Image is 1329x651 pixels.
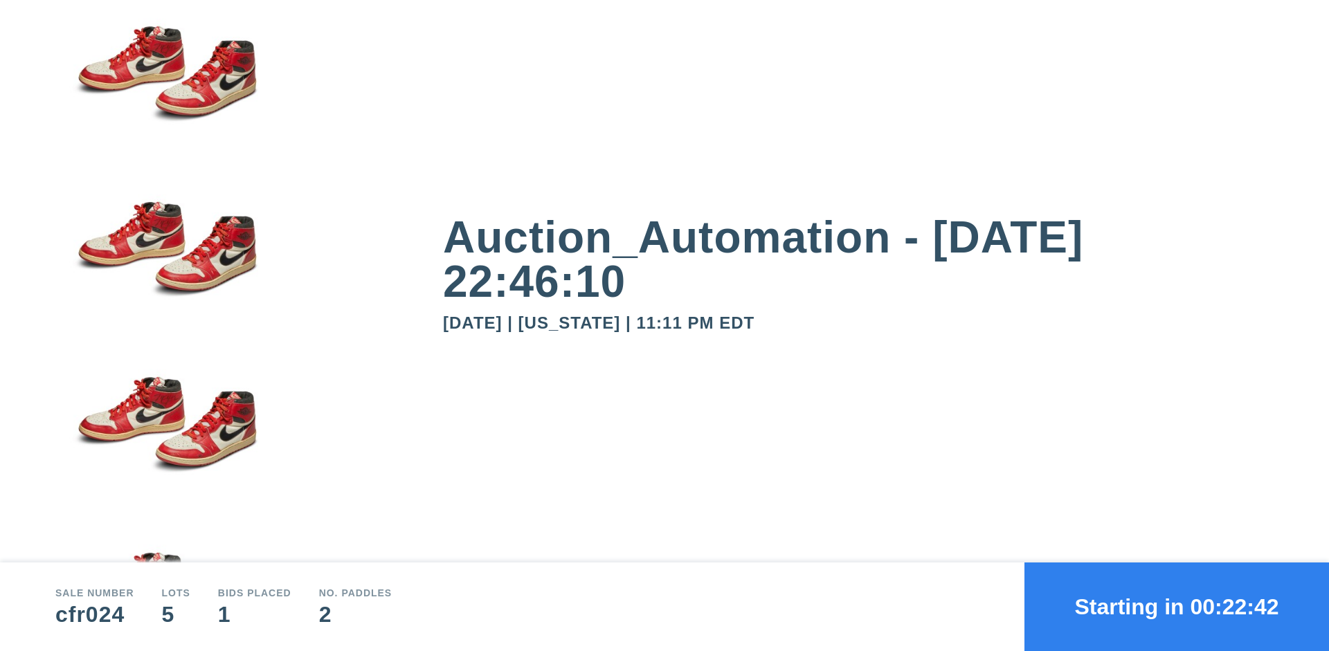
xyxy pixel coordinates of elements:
div: No. Paddles [319,588,392,598]
div: [DATE] | [US_STATE] | 11:11 PM EDT [443,315,1274,331]
div: 2 [319,603,392,625]
div: Lots [162,588,190,598]
div: Auction_Automation - [DATE] 22:46:10 [443,215,1274,304]
button: Starting in 00:22:42 [1024,562,1329,651]
div: cfr024 [55,603,134,625]
div: Sale number [55,588,134,598]
div: Bids Placed [218,588,291,598]
div: 5 [162,603,190,625]
img: small [55,351,277,526]
img: small [55,176,277,351]
div: 1 [218,603,291,625]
